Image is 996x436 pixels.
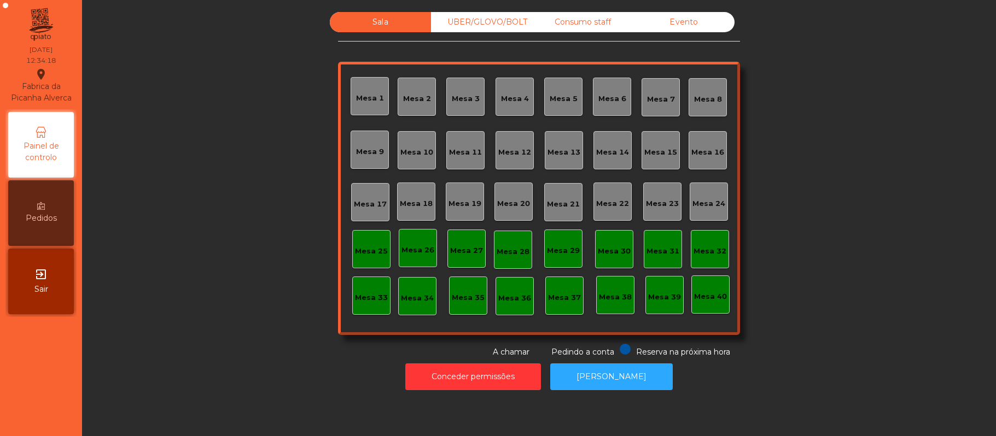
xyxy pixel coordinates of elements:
div: Sala [330,12,431,32]
div: UBER/GLOVO/BOLT [431,12,532,32]
div: Mesa 11 [449,147,482,158]
div: Mesa 38 [599,292,632,303]
div: Mesa 20 [497,198,530,209]
div: Mesa 30 [598,246,631,257]
div: Mesa 15 [644,147,677,158]
div: Fabrica da Picanha Alverca [9,68,73,104]
div: Mesa 29 [547,245,580,256]
img: qpiato [27,5,54,44]
div: Mesa 27 [450,245,483,256]
div: Mesa 18 [400,198,433,209]
button: [PERSON_NAME] [550,363,673,390]
div: Mesa 26 [401,245,434,256]
div: Mesa 7 [647,94,675,105]
i: exit_to_app [34,268,48,281]
div: Mesa 31 [646,246,679,257]
div: Consumo staff [532,12,633,32]
span: Sair [34,284,48,295]
div: Mesa 14 [596,147,629,158]
span: Reserva na próxima hora [636,347,730,357]
div: Mesa 40 [694,291,727,302]
button: Conceder permissões [405,363,541,390]
div: Mesa 35 [452,292,485,303]
div: Mesa 4 [501,93,529,104]
div: Mesa 6 [598,93,626,104]
div: Mesa 23 [646,198,679,209]
div: Mesa 16 [691,147,724,158]
span: A chamar [493,347,529,357]
div: Mesa 36 [498,293,531,304]
div: Mesa 8 [694,94,722,105]
div: Mesa 21 [547,199,580,210]
div: Mesa 12 [498,147,531,158]
div: Mesa 22 [596,198,629,209]
div: Mesa 19 [449,198,481,209]
span: Pedindo a conta [551,347,614,357]
div: Mesa 34 [401,293,434,304]
div: Mesa 1 [356,93,384,104]
div: Mesa 24 [692,198,725,209]
div: Mesa 10 [400,147,433,158]
div: Mesa 9 [356,146,384,157]
div: Mesa 37 [548,292,581,303]
span: Painel de controlo [11,140,71,163]
div: 12:34:18 [26,56,56,66]
div: Mesa 39 [648,292,681,303]
div: Mesa 32 [694,246,726,257]
div: Mesa 5 [550,93,578,104]
div: Evento [633,12,735,32]
div: Mesa 2 [403,93,431,104]
i: location_on [34,68,48,81]
div: Mesa 33 [355,292,388,303]
div: Mesa 3 [452,93,480,104]
div: Mesa 28 [497,246,529,257]
div: [DATE] [30,45,53,55]
div: Mesa 25 [355,246,388,257]
span: Pedidos [26,213,57,224]
div: Mesa 13 [547,147,580,158]
div: Mesa 17 [354,199,387,210]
